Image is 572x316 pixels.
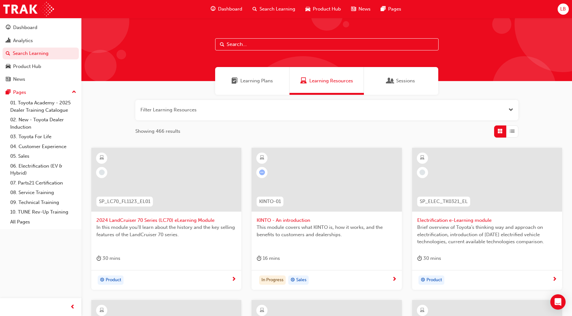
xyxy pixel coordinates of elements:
[135,128,180,135] span: Showing 466 results
[508,106,513,114] button: Open the filter
[290,276,295,284] span: target-icon
[96,224,236,238] span: In this module you'll learn about the history and the key selling features of the LandCruiser 70 ...
[351,5,356,13] span: news-icon
[3,22,79,34] a: Dashboard
[296,276,306,284] span: Sales
[417,224,557,245] span: Brief overview of Toyota’s thinking way and approach on electrification, introduction of [DATE] e...
[364,67,438,95] a: SessionsSessions
[396,77,415,85] span: Sessions
[99,198,150,205] span: SP_LC70_FL1123_EL01
[346,3,376,16] a: news-iconNews
[259,275,286,285] div: In Progress
[260,154,264,162] span: learningResourceType_ELEARNING-icon
[558,4,569,15] button: LB
[421,276,425,284] span: target-icon
[13,24,37,31] div: Dashboard
[91,148,241,290] a: SP_LC70_FL1123_EL012024 LandCruiser 70 Series (LC70) eLearning ModuleIn this module you'll learn ...
[300,77,307,85] span: Learning Resources
[220,41,224,48] span: Search
[560,5,566,13] span: LB
[215,38,439,50] input: Search...
[259,169,265,175] span: learningRecordVerb_ATTEMPT-icon
[417,254,441,262] div: 30 mins
[215,67,290,95] a: Learning PlansLearning Plans
[96,254,120,262] div: 30 mins
[96,254,101,262] span: duration-icon
[252,148,402,290] a: KINTO-01KINTO - An introductionThis module covers what KINTO is, how it works, and the benefits t...
[305,5,310,13] span: car-icon
[8,178,79,188] a: 07. Parts21 Certification
[8,198,79,207] a: 09. Technical Training
[8,98,79,115] a: 01. Toyota Academy - 2025 Dealer Training Catalogue
[100,276,104,284] span: target-icon
[257,254,261,262] span: duration-icon
[550,294,566,310] div: Open Intercom Messenger
[6,90,11,95] span: pages-icon
[426,276,442,284] span: Product
[257,254,280,262] div: 16 mins
[8,142,79,152] a: 04. Customer Experience
[100,306,104,315] span: learningResourceType_ELEARNING-icon
[72,88,76,96] span: up-icon
[6,64,11,70] span: car-icon
[3,87,79,98] button: Pages
[381,5,386,13] span: pages-icon
[417,217,557,224] span: Electrification e-Learning module
[240,77,273,85] span: Learning Plans
[309,77,353,85] span: Learning Resources
[417,254,422,262] span: duration-icon
[231,277,236,282] span: next-icon
[8,151,79,161] a: 05. Sales
[6,77,11,82] span: news-icon
[3,48,79,59] a: Search Learning
[358,5,371,13] span: News
[376,3,406,16] a: pages-iconPages
[8,115,79,132] a: 02. New - Toyota Dealer Induction
[498,128,502,135] span: Grid
[257,217,396,224] span: KINTO - An introduction
[388,5,401,13] span: Pages
[8,217,79,227] a: All Pages
[290,67,364,95] a: Learning ResourcesLearning Resources
[552,277,557,282] span: next-icon
[100,154,104,162] span: learningResourceType_ELEARNING-icon
[206,3,247,16] a: guage-iconDashboard
[510,128,515,135] span: List
[6,38,11,44] span: chart-icon
[252,5,257,13] span: search-icon
[99,169,105,175] span: learningRecordVerb_NONE-icon
[3,2,54,16] img: Trak
[8,207,79,217] a: 10. TUNE Rev-Up Training
[313,5,341,13] span: Product Hub
[96,217,236,224] span: 2024 LandCruiser 70 Series (LC70) eLearning Module
[300,3,346,16] a: car-iconProduct Hub
[8,161,79,178] a: 06. Electrification (EV & Hybrid)
[211,5,215,13] span: guage-icon
[6,25,11,31] span: guage-icon
[3,61,79,72] a: Product Hub
[420,306,425,315] span: learningResourceType_ELEARNING-icon
[257,224,396,238] span: This module covers what KINTO is, how it works, and the benefits to customers and dealerships.
[218,5,242,13] span: Dashboard
[3,20,79,87] button: DashboardAnalyticsSearch LearningProduct HubNews
[247,3,300,16] a: search-iconSearch Learning
[13,63,41,70] div: Product Hub
[260,306,264,315] span: learningResourceType_ELEARNING-icon
[3,35,79,47] a: Analytics
[8,132,79,142] a: 03. Toyota For Life
[13,89,26,96] div: Pages
[259,198,281,205] span: KINTO-01
[420,198,468,205] span: SP_ELEC_TK0321_EL
[13,37,33,44] div: Analytics
[420,154,425,162] span: learningResourceType_ELEARNING-icon
[419,169,425,175] span: learningRecordVerb_NONE-icon
[6,51,10,56] span: search-icon
[8,188,79,198] a: 08. Service Training
[13,76,25,83] div: News
[387,77,394,85] span: Sessions
[3,73,79,85] a: News
[412,148,562,290] a: SP_ELEC_TK0321_ELElectrification e-Learning moduleBrief overview of Toyota’s thinking way and app...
